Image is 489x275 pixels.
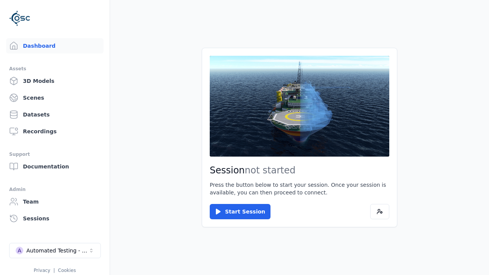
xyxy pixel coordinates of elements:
a: Privacy [34,268,50,273]
a: Dashboard [6,38,104,53]
div: Assets [9,64,100,73]
div: A [16,247,23,254]
a: Sessions [6,211,104,226]
a: Scenes [6,90,104,105]
button: Select a workspace [9,243,101,258]
img: Logo [9,8,31,29]
div: Admin [9,185,100,194]
span: | [53,268,55,273]
a: Recordings [6,124,104,139]
a: 3D Models [6,73,104,89]
div: Support [9,150,100,159]
a: Datasets [6,107,104,122]
a: Team [6,194,104,209]
div: Automated Testing - Playwright [26,247,88,254]
h2: Session [210,164,389,176]
span: not started [245,165,296,176]
a: Documentation [6,159,104,174]
button: Start Session [210,204,270,219]
a: Cookies [58,268,76,273]
p: Press the button below to start your session. Once your session is available, you can then procee... [210,181,389,196]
